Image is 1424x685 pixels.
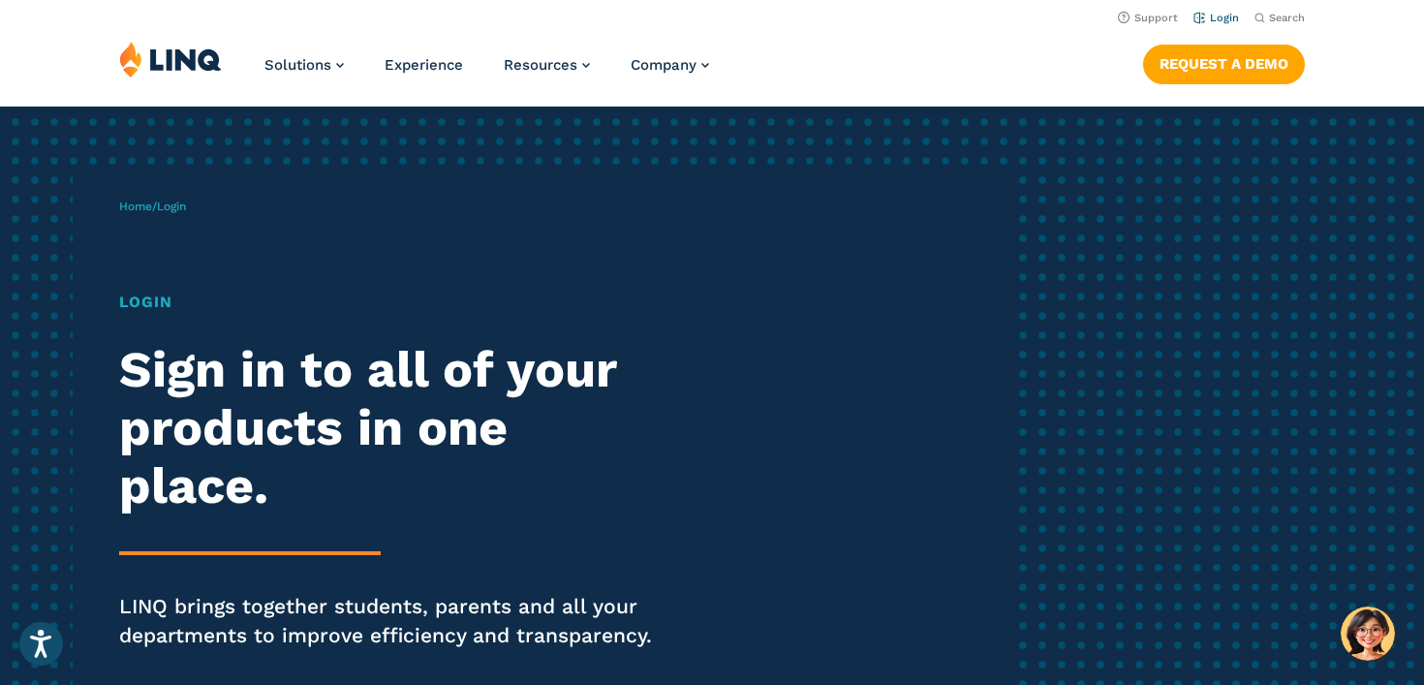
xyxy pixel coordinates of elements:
a: Request a Demo [1143,45,1305,83]
span: / [119,200,186,213]
span: Search [1269,12,1305,24]
button: Open Search Bar [1254,11,1305,25]
h1: Login [119,291,667,314]
p: LINQ brings together students, parents and all your departments to improve efficiency and transpa... [119,592,667,650]
button: Hello, have a question? Let’s chat. [1341,607,1395,661]
a: Solutions [264,56,344,74]
a: Experience [385,56,463,74]
img: LINQ | K‑12 Software [119,41,222,78]
span: Company [631,56,697,74]
nav: Primary Navigation [264,41,709,105]
a: Home [119,200,152,213]
a: Resources [504,56,590,74]
span: Solutions [264,56,331,74]
span: Login [157,200,186,213]
h2: Sign in to all of your products in one place. [119,341,667,514]
span: Resources [504,56,577,74]
a: Support [1118,12,1178,24]
nav: Button Navigation [1143,41,1305,83]
a: Company [631,56,709,74]
a: Login [1193,12,1239,24]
